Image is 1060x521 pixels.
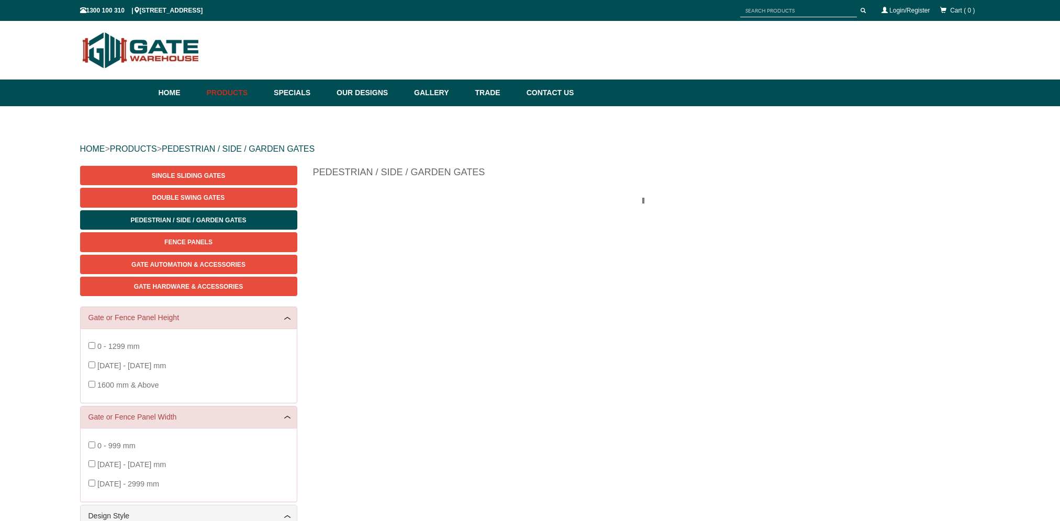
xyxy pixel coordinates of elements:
a: HOME [80,144,105,153]
div: > > [80,132,980,166]
span: 0 - 999 mm [97,441,136,450]
span: Double Swing Gates [152,194,225,201]
img: please_wait.gif [642,198,651,203]
a: Pedestrian / Side / Garden Gates [80,210,297,230]
h1: Pedestrian / Side / Garden Gates [313,166,980,184]
span: [DATE] - [DATE] mm [97,460,166,469]
a: Gallery [409,80,470,106]
a: Our Designs [331,80,409,106]
span: Gate Automation & Accessories [131,261,246,268]
a: PRODUCTS [110,144,157,153]
a: Double Swing Gates [80,188,297,207]
a: Single Sliding Gates [80,166,297,185]
a: Trade [470,80,521,106]
span: Cart ( 0 ) [950,7,975,14]
a: Gate or Fence Panel Width [88,412,289,423]
span: 0 - 1299 mm [97,342,140,350]
span: Pedestrian / Side / Garden Gates [130,217,246,224]
a: Login/Register [889,7,930,14]
a: Specials [269,80,331,106]
span: [DATE] - 2999 mm [97,480,159,488]
input: SEARCH PRODUCTS [740,4,857,17]
a: Gate Automation & Accessories [80,255,297,274]
span: 1600 mm & Above [97,381,159,389]
a: Products [202,80,269,106]
a: PEDESTRIAN / SIDE / GARDEN GATES [162,144,315,153]
a: Fence Panels [80,232,297,252]
a: Gate or Fence Panel Height [88,312,289,323]
span: Fence Panels [164,239,213,246]
a: Gate Hardware & Accessories [80,277,297,296]
a: Home [159,80,202,106]
span: Gate Hardware & Accessories [134,283,243,290]
a: Contact Us [521,80,574,106]
span: [DATE] - [DATE] mm [97,361,166,370]
span: Single Sliding Gates [152,172,225,179]
span: 1300 100 310 | [STREET_ADDRESS] [80,7,203,14]
img: Gate Warehouse [80,26,202,74]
